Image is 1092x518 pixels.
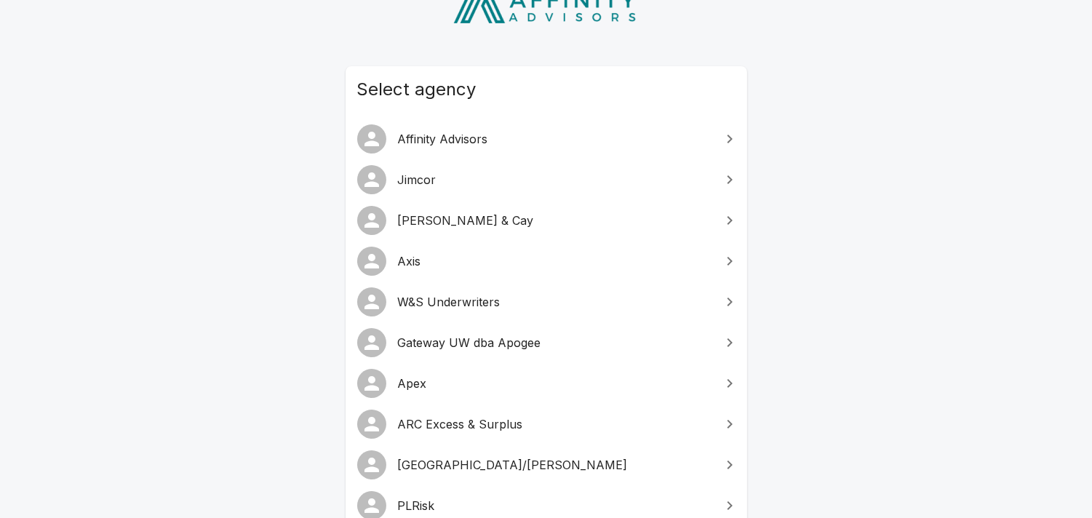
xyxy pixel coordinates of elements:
[398,375,712,392] span: Apex
[346,404,747,445] a: ARC Excess & Surplus
[346,282,747,322] a: W&S Underwriters
[346,200,747,241] a: [PERSON_NAME] & Cay
[398,252,712,270] span: Axis
[346,159,747,200] a: Jimcor
[346,445,747,485] a: [GEOGRAPHIC_DATA]/[PERSON_NAME]
[346,363,747,404] a: Apex
[398,212,712,229] span: [PERSON_NAME] & Cay
[398,334,712,351] span: Gateway UW dba Apogee
[398,456,712,474] span: [GEOGRAPHIC_DATA]/[PERSON_NAME]
[398,130,712,148] span: Affinity Advisors
[346,241,747,282] a: Axis
[357,78,736,101] span: Select agency
[346,322,747,363] a: Gateway UW dba Apogee
[398,293,712,311] span: W&S Underwriters
[346,119,747,159] a: Affinity Advisors
[398,171,712,188] span: Jimcor
[398,415,712,433] span: ARC Excess & Surplus
[398,497,712,514] span: PLRisk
